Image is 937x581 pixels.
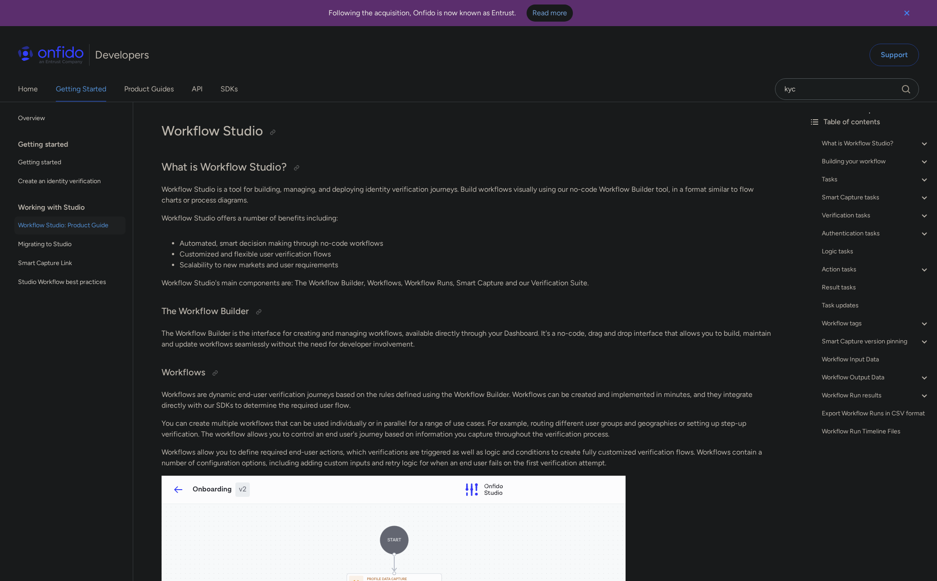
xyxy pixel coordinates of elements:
div: Following the acquisition, Onfido is now known as Entrust. [11,5,890,22]
p: The Workflow Builder is the interface for creating and managing workflows, available directly thr... [162,328,774,350]
div: Getting started [18,135,129,153]
a: Workflow Studio: Product Guide [14,216,126,234]
p: Workflow Studio is a tool for building, managing, and deploying identity verification journeys. B... [162,184,774,206]
h3: Workflows [162,366,774,380]
a: Logic tasks [822,246,930,257]
li: Customized and flexible user verification flows [180,249,774,260]
a: Building your workflow [822,156,930,167]
p: Workflow Studio offers a number of benefits including: [162,213,774,224]
h2: What is Workflow Studio? [162,160,774,175]
a: Overview [14,109,126,127]
span: Getting started [18,157,122,168]
a: Getting started [14,153,126,171]
a: Product Guides [124,77,174,102]
a: Create an identity verification [14,172,126,190]
span: Migrating to Studio [18,239,122,250]
span: Create an identity verification [18,176,122,187]
a: Smart Capture Link [14,254,126,272]
a: Migrating to Studio [14,235,126,253]
a: Workflow Run Timeline Files [822,426,930,437]
a: Workflow tags [822,318,930,329]
p: Workflow Studio's main components are: The Workflow Builder, Workflows, Workflow Runs, Smart Capt... [162,278,774,288]
a: Smart Capture tasks [822,192,930,203]
a: Workflow Input Data [822,354,930,365]
a: Export Workflow Runs in CSV format [822,408,930,419]
div: Working with Studio [18,198,129,216]
a: Studio Workflow best practices [14,273,126,291]
span: Overview [18,113,122,124]
a: Workflow Output Data [822,372,930,383]
a: Workflow Run results [822,390,930,401]
svg: Close banner [901,8,912,18]
p: You can create multiple workflows that can be used individually or in parallel for a range of use... [162,418,774,440]
a: Smart Capture version pinning [822,336,930,347]
a: What is Workflow Studio? [822,138,930,149]
a: Task updates [822,300,930,311]
p: Workflows allow you to define required end-user actions, which verifications are triggered as wel... [162,447,774,468]
h1: Developers [95,48,149,62]
a: Tasks [822,174,930,185]
a: Home [18,77,38,102]
a: Getting Started [56,77,106,102]
a: Result tasks [822,282,930,293]
span: Workflow Studio: Product Guide [18,220,122,231]
a: API [192,77,203,102]
li: Scalability to new markets and user requirements [180,260,774,270]
a: Action tasks [822,264,930,275]
span: Smart Capture Link [18,258,122,269]
span: Studio Workflow best practices [18,277,122,288]
a: Authentication tasks [822,228,930,239]
a: Verification tasks [822,210,930,221]
a: Support [869,44,919,66]
div: Table of contents [809,117,930,127]
a: Read more [527,5,573,22]
a: SDKs [221,77,238,102]
h3: The Workflow Builder [162,305,774,319]
input: Onfido search input field [775,78,919,100]
button: Close banner [890,2,923,24]
li: Automated, smart decision making through no-code workflows [180,238,774,249]
p: Workflows are dynamic end-user verification journeys based on the rules defined using the Workflo... [162,389,774,411]
h1: Workflow Studio [162,122,774,140]
img: Onfido Logo [18,46,84,64]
